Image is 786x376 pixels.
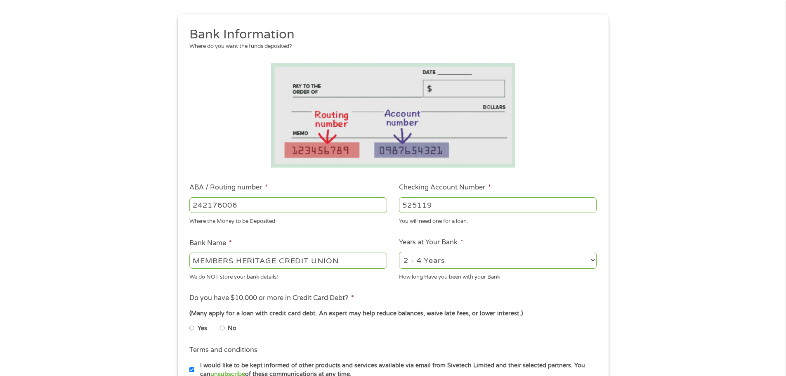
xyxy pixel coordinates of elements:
label: Terms and conditions [189,346,257,355]
label: No [228,324,236,333]
label: Checking Account Number [399,183,491,192]
input: 345634636 [399,197,597,213]
label: Yes [198,324,207,333]
div: How long Have you been with your Bank [399,270,597,281]
div: Where the Money to be Deposited [189,215,387,226]
img: Routing number location [271,63,515,168]
label: Bank Name [189,239,232,248]
label: Years at Your Bank [399,238,463,247]
div: We do NOT store your bank details! [189,270,387,281]
div: Where do you want the funds deposited? [189,43,590,51]
div: You will need one for a loan. [399,215,597,226]
label: ABA / Routing number [189,183,268,192]
label: Do you have $10,000 or more in Credit Card Debt? [189,294,354,303]
input: 263177916 [189,197,387,213]
div: (Many apply for a loan with credit card debt. An expert may help reduce balances, waive late fees... [189,309,596,318]
h2: Bank Information [189,26,590,43]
